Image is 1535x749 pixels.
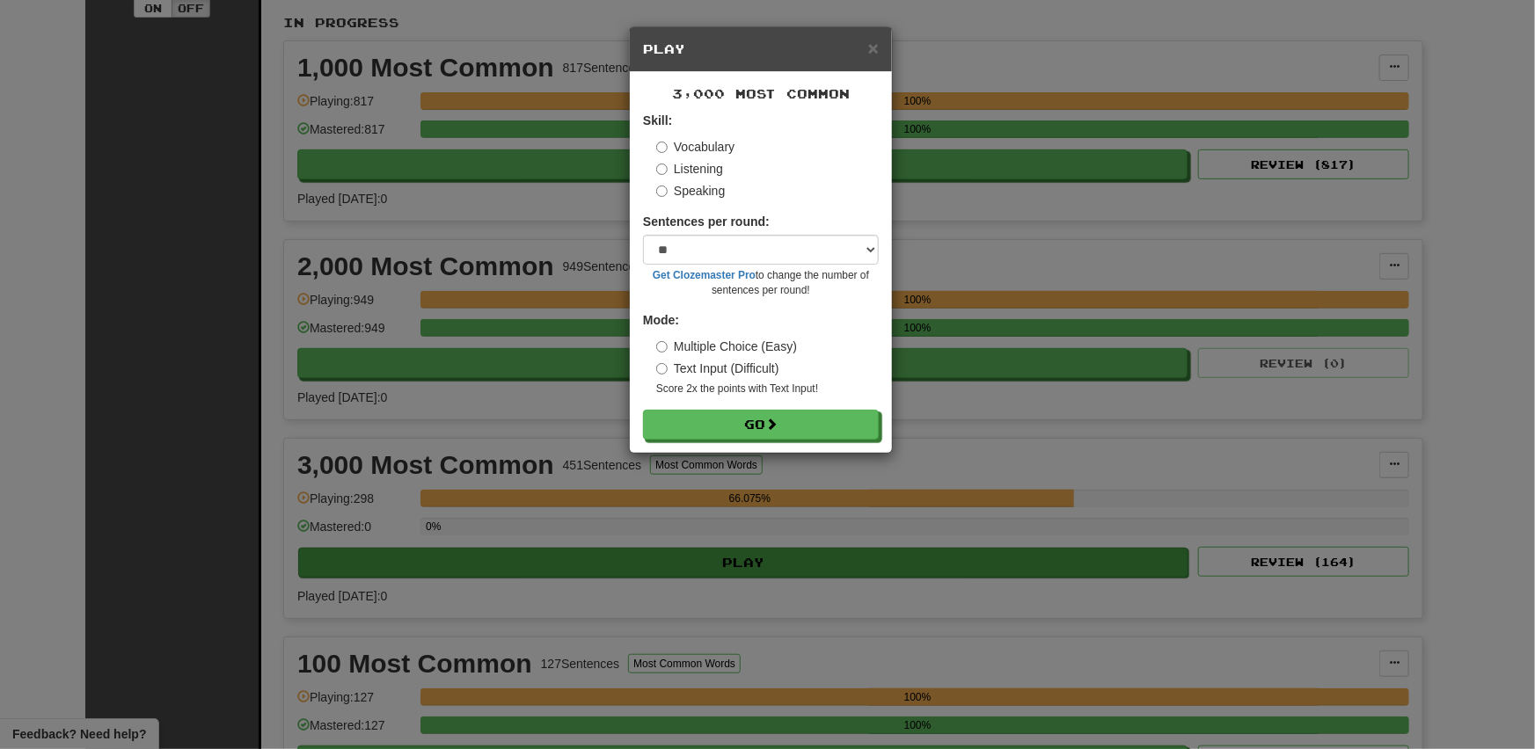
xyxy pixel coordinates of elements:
input: Listening [656,164,668,175]
a: Get Clozemaster Pro [653,269,756,281]
span: × [868,38,879,58]
input: Vocabulary [656,142,668,153]
label: Speaking [656,182,725,200]
strong: Skill: [643,113,672,127]
span: 3,000 Most Common [672,86,850,101]
input: Text Input (Difficult) [656,363,668,374]
small: to change the number of sentences per round! [643,268,879,298]
label: Multiple Choice (Easy) [656,338,797,355]
input: Multiple Choice (Easy) [656,341,668,353]
label: Listening [656,160,723,178]
button: Close [868,39,879,57]
label: Sentences per round: [643,213,770,230]
label: Vocabulary [656,138,735,156]
button: Go [643,410,879,440]
h5: Play [643,40,879,58]
strong: Mode: [643,313,679,327]
label: Text Input (Difficult) [656,360,779,377]
input: Speaking [656,185,668,197]
small: Score 2x the points with Text Input ! [656,382,879,396]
